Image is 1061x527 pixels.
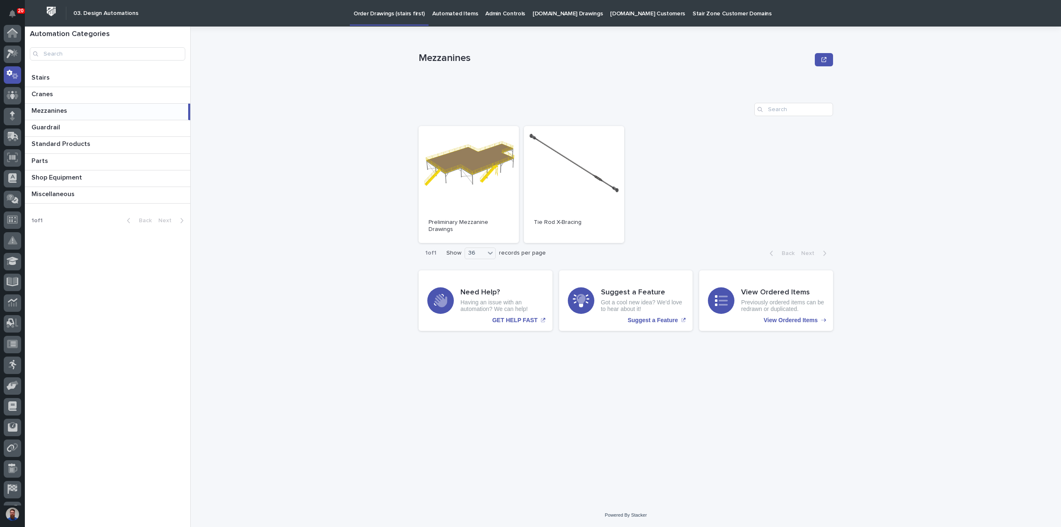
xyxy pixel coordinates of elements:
[419,270,552,331] a: GET HELP FAST
[499,250,546,257] p: records per page
[31,189,76,198] p: Miscellaneous
[764,317,818,324] p: View Ordered Items
[601,288,684,297] h3: Suggest a Feature
[25,104,190,120] a: MezzaninesMezzanines
[524,126,624,243] a: Tie Rod X-Bracing
[155,217,190,224] button: Next
[446,250,461,257] p: Show
[754,103,833,116] input: Search
[801,250,819,256] span: Next
[25,211,49,231] p: 1 of 1
[10,10,21,23] div: Notifications20
[605,512,647,517] a: Powered By Stacker
[31,172,84,182] p: Shop Equipment
[25,170,190,187] a: Shop EquipmentShop Equipment
[601,299,684,313] p: Got a cool new idea? We'd love to hear about it!
[429,219,509,233] p: Preliminary Mezzanine Drawings
[134,218,152,223] span: Back
[25,154,190,170] a: PartsParts
[25,187,190,204] a: MiscellaneousMiscellaneous
[158,218,177,223] span: Next
[25,120,190,137] a: GuardrailGuardrail
[31,155,50,165] p: Parts
[31,105,69,115] p: Mezzanines
[460,299,544,313] p: Having an issue with an automation? We can help!
[31,138,92,148] p: Standard Products
[25,87,190,104] a: CranesCranes
[25,70,190,87] a: StairsStairs
[31,122,62,131] p: Guardrail
[465,249,485,257] div: 36
[741,288,824,297] h3: View Ordered Items
[31,89,55,98] p: Cranes
[492,317,538,324] p: GET HELP FAST
[4,5,21,22] button: Notifications
[4,505,21,523] button: users-avatar
[419,243,443,263] p: 1 of 1
[777,250,795,256] span: Back
[699,270,833,331] a: View Ordered Items
[419,52,811,64] p: Mezzanines
[798,250,833,257] button: Next
[18,8,24,14] p: 20
[73,10,138,17] h2: 03. Design Automations
[559,270,693,331] a: Suggest a Feature
[627,317,678,324] p: Suggest a Feature
[25,137,190,153] a: Standard ProductsStandard Products
[741,299,824,313] p: Previously ordered items can be redrawn or duplicated.
[44,4,59,19] img: Workspace Logo
[31,72,51,82] p: Stairs
[30,47,185,61] input: Search
[534,219,614,226] p: Tie Rod X-Bracing
[460,288,544,297] h3: Need Help?
[30,30,185,39] h1: Automation Categories
[120,217,155,224] button: Back
[419,126,519,243] a: Preliminary Mezzanine Drawings
[763,250,798,257] button: Back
